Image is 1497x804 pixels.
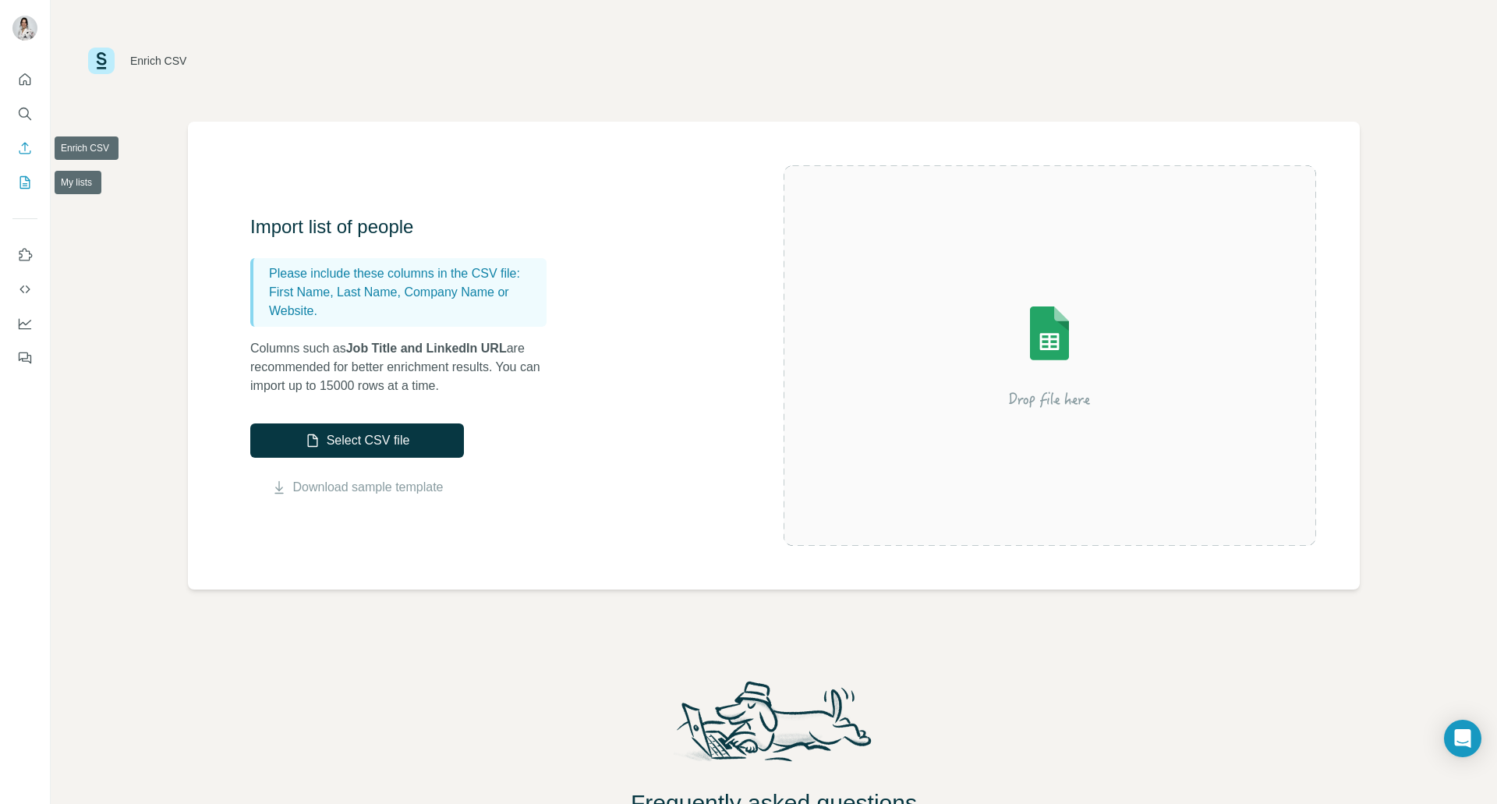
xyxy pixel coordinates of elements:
button: Dashboard [12,310,37,338]
img: Surfe Mascot Illustration [662,677,887,777]
button: Use Surfe on LinkedIn [12,241,37,269]
img: Surfe Illustration - Drop file here or select below [909,262,1190,449]
div: Enrich CSV [130,53,186,69]
button: Select CSV file [250,423,464,458]
img: Surfe Logo [88,48,115,74]
button: Quick start [12,66,37,94]
button: My lists [12,168,37,197]
p: Columns such as are recommended for better enrichment results. You can import up to 15000 rows at... [250,339,562,395]
button: Use Surfe API [12,275,37,303]
h3: Import list of people [250,214,562,239]
button: Enrich CSV [12,134,37,162]
button: Search [12,100,37,128]
p: Please include these columns in the CSV file: [269,264,540,283]
a: Download sample template [293,478,444,497]
button: Feedback [12,344,37,372]
button: Download sample template [250,478,464,497]
div: Open Intercom Messenger [1444,720,1481,757]
img: Avatar [12,16,37,41]
p: First Name, Last Name, Company Name or Website. [269,283,540,321]
span: Job Title and LinkedIn URL [346,342,507,355]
